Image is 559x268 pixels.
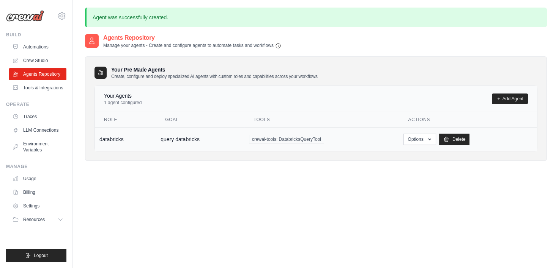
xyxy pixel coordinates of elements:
[103,33,281,42] h2: Agents Repository
[492,93,528,104] a: Add Agent
[104,100,142,106] p: 1 agent configured
[9,111,66,123] a: Traces
[6,32,66,38] div: Build
[9,186,66,198] a: Billing
[403,134,436,145] button: Options
[399,112,537,128] th: Actions
[104,92,142,100] h4: Your Agents
[439,134,470,145] a: Delete
[9,173,66,185] a: Usage
[9,68,66,80] a: Agents Repository
[95,112,156,128] th: Role
[9,41,66,53] a: Automations
[156,112,244,128] th: Goal
[9,82,66,94] a: Tools & Integrations
[95,127,156,151] td: databricks
[9,138,66,156] a: Environment Variables
[9,124,66,136] a: LLM Connections
[103,42,281,49] p: Manage your agents - Create and configure agents to automate tasks and workflows
[244,112,399,128] th: Tools
[9,55,66,67] a: Crew Studio
[9,213,66,226] button: Resources
[9,200,66,212] a: Settings
[111,73,318,79] p: Create, configure and deploy specialized AI agents with custom roles and capabilities across your...
[156,127,244,151] td: query databricks
[6,164,66,170] div: Manage
[6,10,44,22] img: Logo
[23,217,45,223] span: Resources
[111,66,318,79] h3: Your Pre Made Agents
[249,135,324,144] span: crewai-tools: DatabricksQueryTool
[6,101,66,108] div: Operate
[6,249,66,262] button: Logout
[34,252,48,259] span: Logout
[85,8,547,27] p: Agent was successfully created.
